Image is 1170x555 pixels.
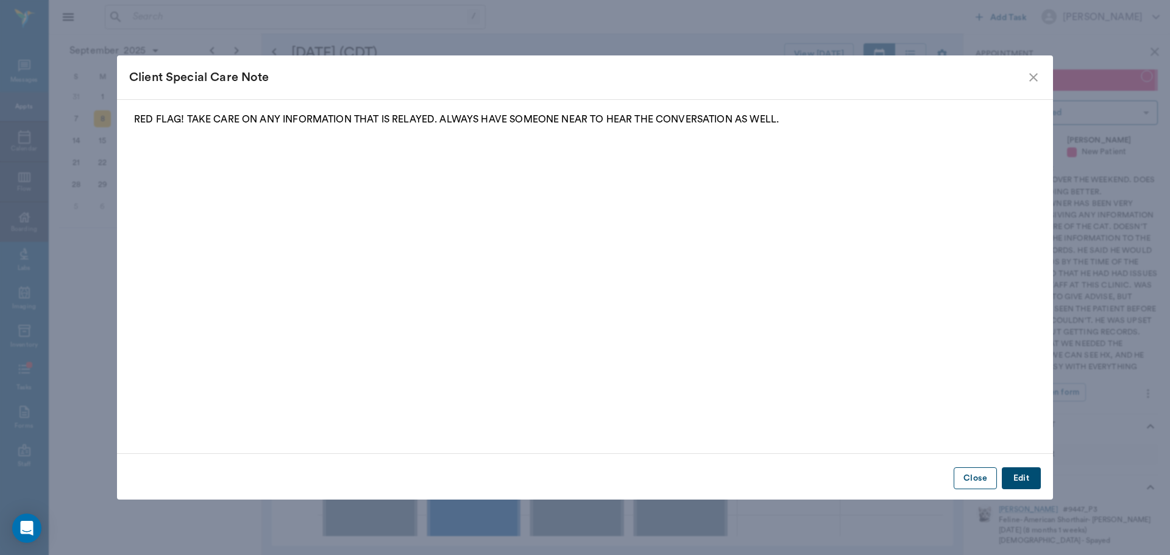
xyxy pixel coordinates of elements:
[1002,467,1041,490] button: Edit
[129,68,1026,87] div: Client Special Care Note
[1026,70,1041,85] button: close
[134,112,1036,127] p: RED FLAG! TAKE CARE ON ANY INFORMATION THAT IS RELAYED. ALWAYS HAVE SOMEONE NEAR TO HEAR THE CONV...
[12,514,41,543] div: Open Intercom Messenger
[954,467,997,490] button: Close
